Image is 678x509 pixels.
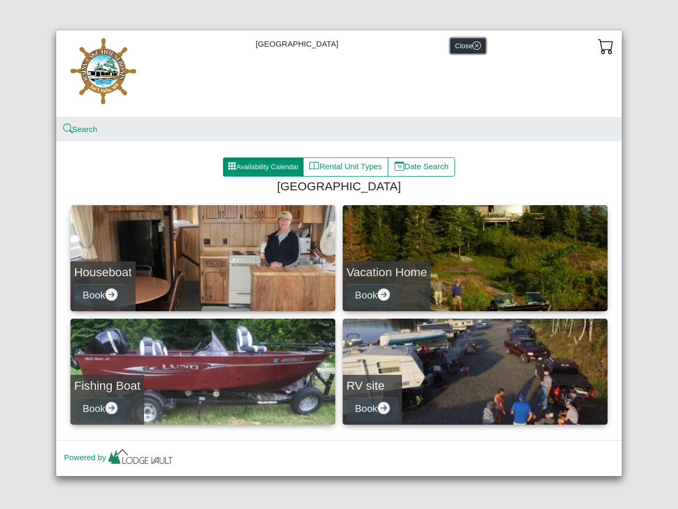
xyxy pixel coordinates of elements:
a: Powered by [64,453,175,462]
svg: cart [598,38,614,54]
svg: arrow right circle fill [378,402,390,414]
button: Bookarrow right circle fill [346,284,398,308]
svg: calendar date [395,161,405,171]
img: lv-small.ca335149.png [106,446,175,470]
button: Bookarrow right circle fill [346,397,398,421]
button: grid3x3 gap fillAvailability Calendar [223,157,304,177]
h4: Houseboat [74,265,132,279]
svg: arrow right circle fill [378,288,390,301]
button: Bookarrow right circle fill [74,284,126,308]
svg: grid3x3 gap fill [228,162,236,170]
svg: book [309,161,319,171]
svg: x circle [472,41,481,50]
a: searchSearch [64,125,97,134]
svg: arrow right circle fill [105,402,118,414]
button: Bookarrow right circle fill [74,397,126,421]
button: Closex circle [450,38,486,54]
svg: arrow right circle fill [105,288,118,301]
h4: RV site [346,379,398,393]
button: calendar dateDate Search [388,157,455,177]
h4: [GEOGRAPHIC_DATA] [75,179,603,194]
img: 55466189-bbd8-41c3-ab33-5e957c8145a3.jpg [64,38,144,109]
h4: Fishing Boat [74,379,140,393]
h4: Vacation Home [346,265,427,279]
svg: search [64,125,72,133]
div: [GEOGRAPHIC_DATA] [56,30,622,118]
button: bookRental Unit Types [303,157,388,177]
